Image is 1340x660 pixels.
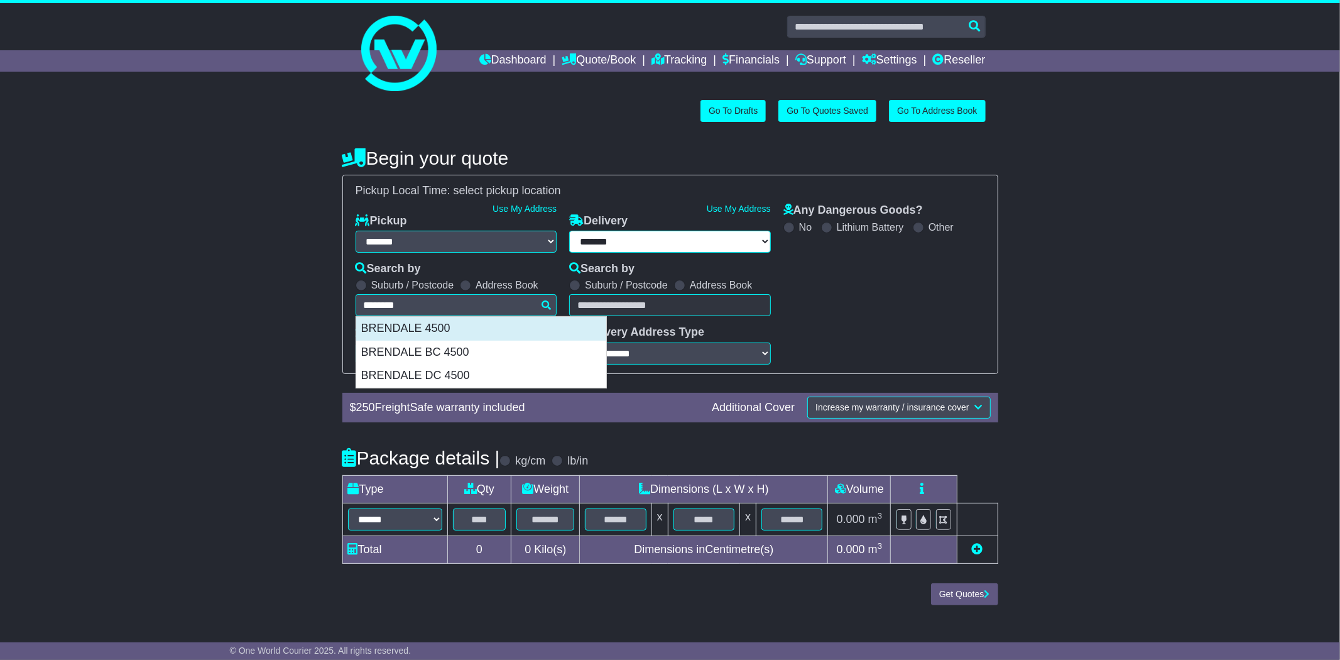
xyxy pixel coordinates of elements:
a: Tracking [651,50,707,72]
td: Dimensions (L x W x H) [580,475,828,503]
div: BRENDALE BC 4500 [356,341,606,365]
label: Other [929,221,954,233]
label: lb/in [567,454,588,468]
label: Search by [356,262,421,276]
td: Type [342,475,447,503]
label: Delivery [569,214,628,228]
label: Pickup [356,214,407,228]
td: 0 [447,536,511,564]
td: Qty [447,475,511,503]
div: Pickup Local Time: [349,184,991,198]
span: 250 [356,401,375,414]
label: kg/cm [515,454,545,468]
div: $ FreightSafe warranty included [344,401,706,415]
td: Kilo(s) [511,536,580,564]
a: Use My Address [707,204,771,214]
td: Total [342,536,447,564]
div: BRENDALE 4500 [356,317,606,341]
td: Weight [511,475,580,503]
button: Get Quotes [931,583,998,605]
td: x [651,503,668,536]
div: Additional Cover [705,401,801,415]
td: Dimensions in Centimetre(s) [580,536,828,564]
label: No [799,221,812,233]
span: © One World Courier 2025. All rights reserved. [230,646,411,656]
a: Go To Address Book [889,100,985,122]
a: Go To Drafts [700,100,766,122]
label: Lithium Battery [837,221,904,233]
label: Address Book [476,279,538,291]
a: Dashboard [479,50,547,72]
h4: Begin your quote [342,148,998,168]
a: Support [795,50,846,72]
span: select pickup location [454,184,561,197]
span: 0 [525,543,531,556]
a: Financials [722,50,780,72]
label: Suburb / Postcode [585,279,668,291]
td: x [740,503,756,536]
h4: Package details | [342,448,500,468]
sup: 3 [878,541,883,551]
span: 0.000 [837,513,865,525]
label: Address Book [690,279,753,291]
a: Use My Address [493,204,557,214]
sup: 3 [878,511,883,520]
span: m [868,543,883,556]
span: m [868,513,883,525]
a: Go To Quotes Saved [778,100,876,122]
label: Search by [569,262,635,276]
div: BRENDALE DC 4500 [356,364,606,388]
td: Volume [828,475,891,503]
label: Any Dangerous Goods? [783,204,923,217]
label: Delivery Address Type [569,326,704,339]
label: Suburb / Postcode [371,279,454,291]
a: Add new item [972,543,983,556]
span: 0.000 [837,543,865,556]
a: Quote/Book [562,50,636,72]
a: Reseller [932,50,985,72]
span: Increase my warranty / insurance cover [815,402,969,412]
a: Settings [862,50,917,72]
button: Increase my warranty / insurance cover [807,397,990,419]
